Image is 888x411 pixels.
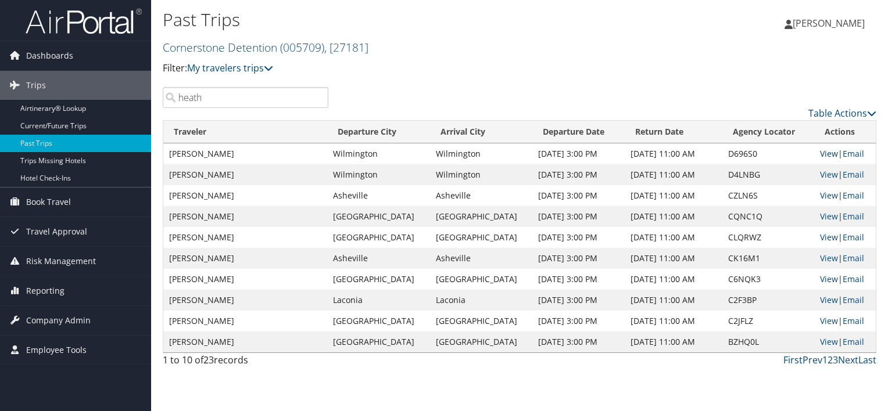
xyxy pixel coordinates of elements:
[783,354,803,366] a: First
[722,143,814,164] td: D696S0
[843,232,864,243] a: Email
[327,290,429,311] td: Laconia
[187,62,273,74] a: My travelers trips
[203,354,214,366] span: 23
[163,39,368,55] a: Cornerstone Detention
[722,164,814,185] td: D4LNBG
[532,121,625,143] th: Departure Date: activate to sort column ascending
[26,8,142,35] img: airportal-logo.png
[163,353,328,373] div: 1 to 10 of records
[26,276,65,305] span: Reporting
[327,269,429,290] td: [GEOGRAPHIC_DATA]
[722,185,814,206] td: CZLN6S
[625,269,723,290] td: [DATE] 11:00 AM
[843,211,864,222] a: Email
[814,248,876,269] td: |
[803,354,822,366] a: Prev
[163,269,327,290] td: [PERSON_NAME]
[833,354,838,366] a: 3
[26,71,46,100] span: Trips
[430,121,532,143] th: Arrival City: activate to sort column ascending
[843,169,864,180] a: Email
[843,190,864,201] a: Email
[163,206,327,227] td: [PERSON_NAME]
[722,248,814,269] td: CK16M1
[430,206,532,227] td: [GEOGRAPHIC_DATA]
[820,273,838,284] a: View
[814,185,876,206] td: |
[26,41,73,70] span: Dashboards
[26,336,87,365] span: Employee Tools
[532,290,625,311] td: [DATE] 3:00 PM
[722,269,814,290] td: C6NQK3
[163,311,327,331] td: [PERSON_NAME]
[532,227,625,248] td: [DATE] 3:00 PM
[843,315,864,326] a: Email
[625,248,723,269] td: [DATE] 11:00 AM
[814,290,876,311] td: |
[722,290,814,311] td: C2F3BP
[532,143,625,164] td: [DATE] 3:00 PM
[532,311,625,331] td: [DATE] 3:00 PM
[163,164,327,185] td: [PERSON_NAME]
[163,248,327,269] td: [PERSON_NAME]
[26,247,96,276] span: Risk Management
[822,354,828,366] a: 1
[820,232,838,243] a: View
[163,61,639,76] p: Filter:
[327,185,429,206] td: Asheville
[532,206,625,227] td: [DATE] 3:00 PM
[327,143,429,164] td: Wilmington
[625,311,723,331] td: [DATE] 11:00 AM
[430,248,532,269] td: Asheville
[532,248,625,269] td: [DATE] 3:00 PM
[430,331,532,352] td: [GEOGRAPHIC_DATA]
[843,273,864,284] a: Email
[814,331,876,352] td: |
[430,164,532,185] td: Wilmington
[814,227,876,248] td: |
[163,185,327,206] td: [PERSON_NAME]
[820,253,838,264] a: View
[625,164,723,185] td: [DATE] 11:00 AM
[820,336,838,347] a: View
[808,107,876,120] a: Table Actions
[814,311,876,331] td: |
[625,290,723,311] td: [DATE] 11:00 AM
[625,185,723,206] td: [DATE] 11:00 AM
[532,331,625,352] td: [DATE] 3:00 PM
[722,331,814,352] td: BZHQ0L
[430,185,532,206] td: Asheville
[820,211,838,222] a: View
[820,148,838,159] a: View
[26,188,71,217] span: Book Travel
[430,227,532,248] td: [GEOGRAPHIC_DATA]
[327,311,429,331] td: [GEOGRAPHIC_DATA]
[327,164,429,185] td: Wilmington
[828,354,833,366] a: 2
[430,290,532,311] td: Laconia
[625,331,723,352] td: [DATE] 11:00 AM
[280,39,324,55] span: ( 005709 )
[532,164,625,185] td: [DATE] 3:00 PM
[163,87,328,108] input: Search Traveler or Arrival City
[785,6,876,41] a: [PERSON_NAME]
[26,217,87,246] span: Travel Approval
[327,121,429,143] th: Departure City: activate to sort column ascending
[163,290,327,311] td: [PERSON_NAME]
[722,121,814,143] th: Agency Locator: activate to sort column ascending
[843,253,864,264] a: Email
[820,169,838,180] a: View
[625,143,723,164] td: [DATE] 11:00 AM
[625,227,723,248] td: [DATE] 11:00 AM
[327,248,429,269] td: Asheville
[722,206,814,227] td: CQNC1Q
[820,190,838,201] a: View
[814,121,876,143] th: Actions
[327,331,429,352] td: [GEOGRAPHIC_DATA]
[163,121,327,143] th: Traveler: activate to sort column ascending
[625,206,723,227] td: [DATE] 11:00 AM
[820,294,838,305] a: View
[814,143,876,164] td: |
[163,331,327,352] td: [PERSON_NAME]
